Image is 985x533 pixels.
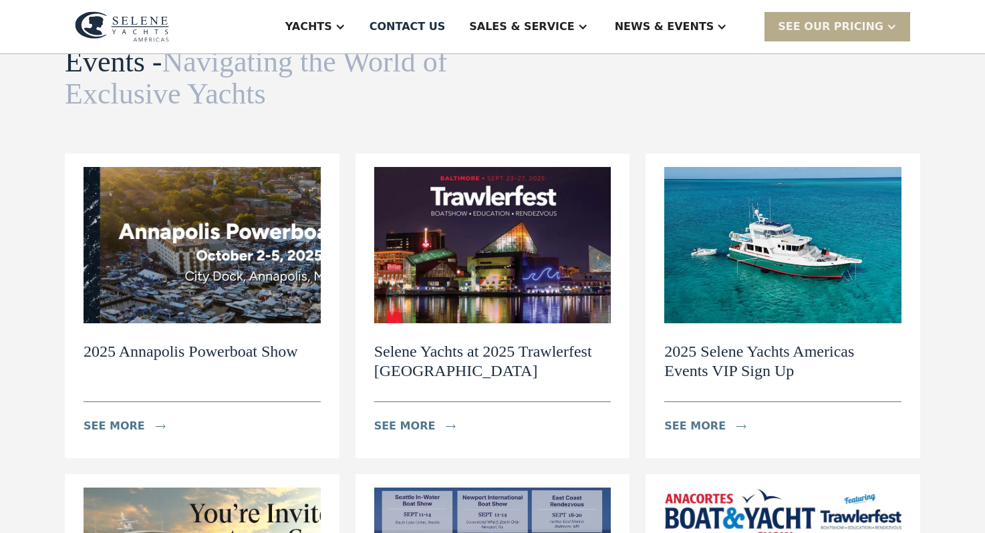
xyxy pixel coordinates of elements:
div: SEE Our Pricing [778,19,883,35]
a: 2025 Annapolis Powerboat Showsee moreicon [65,154,339,459]
div: see more [664,418,726,434]
span: Navigating the World of Exclusive Yachts [65,45,447,110]
a: 2025 Selene Yachts Americas Events VIP Sign Upsee moreicon [646,154,920,459]
img: icon [736,424,746,429]
div: Yachts [285,19,332,35]
h2: Selene Yachts at 2025 Trawlerfest [GEOGRAPHIC_DATA] [374,342,611,381]
img: icon [156,424,166,429]
h1: Events - [65,46,451,111]
div: see more [84,418,145,434]
div: News & EVENTS [615,19,714,35]
h2: 2025 Annapolis Powerboat Show [84,342,298,361]
img: logo [75,11,169,42]
a: Selene Yachts at 2025 Trawlerfest [GEOGRAPHIC_DATA]see moreicon [356,154,630,459]
div: SEE Our Pricing [764,12,910,41]
div: Contact US [370,19,446,35]
img: icon [446,424,456,429]
div: see more [374,418,436,434]
h2: 2025 Selene Yachts Americas Events VIP Sign Up [664,342,901,381]
div: Sales & Service [469,19,574,35]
